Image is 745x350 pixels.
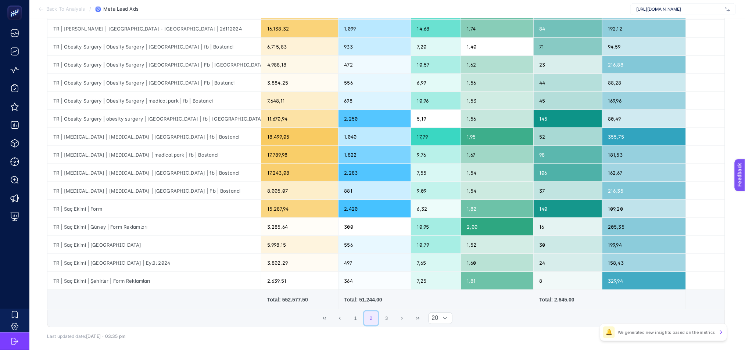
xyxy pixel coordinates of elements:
div: 2.283 [339,164,411,182]
div: 1,52 [461,236,533,254]
div: 329,94 [602,272,686,290]
div: 7,25 [411,272,461,290]
div: 1,53 [461,92,533,110]
span: [URL][DOMAIN_NAME] [637,6,723,12]
div: 162,67 [602,164,686,182]
button: 1 [349,311,363,325]
div: 1,95 [461,128,533,146]
div: 4.988,18 [261,56,338,74]
div: 472 [339,56,411,74]
div: 8 [534,272,602,290]
div: 1,67 [461,146,533,164]
div: 37 [534,182,602,200]
div: 556 [339,236,411,254]
div: 80,49 [602,110,686,128]
div: 1,60 [461,254,533,272]
div: 10,96 [411,92,461,110]
div: TR | Obesity Surgery | Obesity Surgery | [GEOGRAPHIC_DATA] | Fb | Bostanci [47,74,261,92]
div: 17.789,98 [261,146,338,164]
div: 216,88 [602,56,686,74]
div: 1.822 [339,146,411,164]
div: 88,28 [602,74,686,92]
div: 2,00 [461,218,533,236]
div: 199,94 [602,236,686,254]
div: 1,54 [461,182,533,200]
div: 2.639,51 [261,272,338,290]
div: 1,74 [461,20,533,37]
div: 2.250 [339,110,411,128]
div: 5.998,15 [261,236,338,254]
div: 1,56 [461,74,533,92]
span: Last updated date: [47,334,86,339]
div: 169,96 [602,92,686,110]
div: 16 [534,218,602,236]
div: 205,35 [602,218,686,236]
div: 3.285,64 [261,218,338,236]
div: 17.243,08 [261,164,338,182]
button: Last Page [411,311,425,325]
span: Rows per page [429,313,438,324]
span: / [89,6,91,12]
div: 44 [534,74,602,92]
div: 145 [534,110,602,128]
div: 216,35 [602,182,686,200]
div: 11.670,94 [261,110,338,128]
div: 3.802,29 [261,254,338,272]
div: 1,82 [461,200,533,218]
div: 10,57 [411,56,461,74]
div: 1,81 [461,272,533,290]
div: 698 [339,92,411,110]
div: 7,65 [411,254,461,272]
div: 556 [339,74,411,92]
div: 94,59 [602,38,686,56]
div: 181,53 [602,146,686,164]
div: 881 [339,182,411,200]
div: 14,68 [411,20,461,37]
div: 16.138,32 [261,20,338,37]
div: 98 [534,146,602,164]
div: 30 [534,236,602,254]
div: 3.884,25 [261,74,338,92]
div: 1,62 [461,56,533,74]
div: TR | Saç Ekimi | Güney | Form Reklamları [47,218,261,236]
div: TR | [MEDICAL_DATA] | [MEDICAL_DATA] | medical park | fb | Bostanci [47,146,261,164]
div: 🔔 [603,326,615,338]
div: TR | Saç Ekimi | [GEOGRAPHIC_DATA] [47,236,261,254]
div: 355,75 [602,128,686,146]
div: Total: 552.577.50 [267,296,332,303]
div: 7,20 [411,38,461,56]
div: 10,95 [411,218,461,236]
div: 6,32 [411,200,461,218]
div: TR | Obesity Surgery | Obesity Surgery | [GEOGRAPHIC_DATA] | Fb | [GEOGRAPHIC_DATA] [47,56,261,74]
div: 7.648,11 [261,92,338,110]
div: 497 [339,254,411,272]
div: TR | Saç Ekimi | [GEOGRAPHIC_DATA] | Eylül 2024 [47,254,261,272]
div: 106 [534,164,602,182]
div: 15.287,94 [261,200,338,218]
div: 10,79 [411,236,461,254]
span: Meta Lead Ads [103,6,139,12]
div: TR | Obesity Surgery | Obesity Surgery | medical park | fb | Bostanci [47,92,261,110]
div: 1.040 [339,128,411,146]
div: 109,20 [602,200,686,218]
div: 300 [339,218,411,236]
div: Total: 2.645.00 [540,296,596,303]
div: 9,09 [411,182,461,200]
div: 192,12 [602,20,686,37]
button: 2 [364,311,378,325]
div: Total: 51.244.00 [344,296,405,303]
div: 1.099 [339,20,411,37]
span: Feedback [4,2,28,8]
div: TR | Obesity Surgery | Obesity Surgery | [GEOGRAPHIC_DATA] | fb | Bostanci [47,38,261,56]
div: 933 [339,38,411,56]
div: 140 [534,200,602,218]
button: First Page [318,311,332,325]
div: TR | [PERSON_NAME] | [GEOGRAPHIC_DATA] - [GEOGRAPHIC_DATA] | 26112024 [47,20,261,37]
div: TR | [MEDICAL_DATA] | [MEDICAL_DATA] | [GEOGRAPHIC_DATA] | fb | Bostanci [47,164,261,182]
div: 8.005,07 [261,182,338,200]
button: 3 [380,311,394,325]
div: 1,54 [461,164,533,182]
div: 23 [534,56,602,74]
p: We generated new insights based on the metrics [618,329,715,335]
div: TR | Saç Ekimi | Form [47,200,261,218]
